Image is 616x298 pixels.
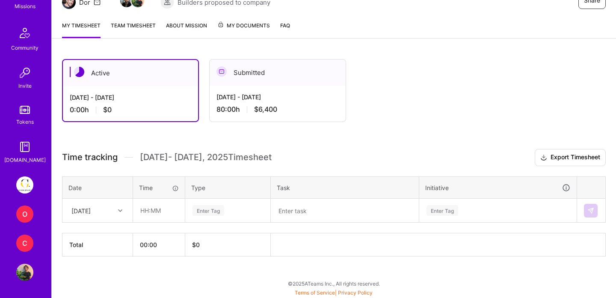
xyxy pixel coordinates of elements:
[217,21,270,38] a: My Documents
[51,273,616,294] div: © 2025 ATeams Inc., All rights reserved.
[133,233,185,256] th: 00:00
[62,152,118,163] span: Time tracking
[425,183,571,193] div: Initiative
[15,23,35,43] img: Community
[118,209,122,213] i: icon Chevron
[210,60,346,86] div: Submitted
[16,117,34,126] div: Tokens
[14,176,36,194] a: Guidepoint: Client Platform
[426,204,458,217] div: Enter Tag
[15,2,36,11] div: Missions
[70,93,191,102] div: [DATE] - [DATE]
[16,235,33,252] div: C
[16,264,33,281] img: User Avatar
[16,176,33,194] img: Guidepoint: Client Platform
[166,21,207,38] a: About Mission
[14,264,36,281] a: User Avatar
[16,64,33,81] img: Invite
[271,176,419,199] th: Task
[20,106,30,114] img: tokens
[63,60,198,86] div: Active
[192,241,200,248] span: $ 0
[74,67,84,77] img: Active
[587,207,594,214] img: Submit
[185,176,271,199] th: Type
[71,206,91,215] div: [DATE]
[295,289,373,296] span: |
[216,66,227,77] img: Submitted
[11,43,38,52] div: Community
[70,105,191,114] div: 0:00 h
[62,21,101,38] a: My timesheet
[254,105,277,114] span: $6,400
[140,152,272,163] span: [DATE] - [DATE] , 2025 Timesheet
[139,183,179,192] div: Time
[111,21,156,38] a: Team timesheet
[4,155,46,164] div: [DOMAIN_NAME]
[217,21,270,30] span: My Documents
[295,289,335,296] a: Terms of Service
[338,289,373,296] a: Privacy Policy
[216,105,339,114] div: 80:00 h
[62,176,133,199] th: Date
[18,81,32,90] div: Invite
[535,149,606,166] button: Export Timesheet
[16,138,33,155] img: guide book
[103,105,112,114] span: $0
[16,206,33,223] div: O
[133,199,184,222] input: HH:MM
[14,235,36,252] a: C
[14,206,36,223] a: O
[192,204,224,217] div: Enter Tag
[540,153,547,162] i: icon Download
[216,92,339,101] div: [DATE] - [DATE]
[62,233,133,256] th: Total
[280,21,290,38] a: FAQ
